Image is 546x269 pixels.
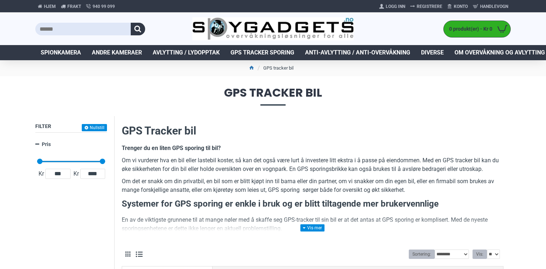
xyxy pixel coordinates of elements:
[41,48,81,57] span: Spionkamera
[408,1,445,12] a: Registrere
[192,17,354,41] img: SpyGadgets.no
[67,3,81,10] span: Frakt
[305,48,410,57] span: Anti-avlytting / Anti-overvåkning
[122,198,504,210] h3: Systemer for GPS sporing er enkle i bruk og er blitt tiltagende mer brukervennlige
[444,25,494,33] span: 0 produkt(er) - Kr 0
[386,3,405,10] span: Logg Inn
[421,48,444,57] span: Diverse
[300,45,416,60] a: Anti-avlytting / Anti-overvåkning
[35,138,107,151] a: Pris
[147,45,225,60] a: Avlytting / Lydopptak
[377,1,408,12] a: Logg Inn
[122,145,221,151] b: Trenger du en liten GPS sporing til bil?
[122,123,504,138] h2: GPS Tracker bil
[153,48,220,57] span: Avlytting / Lydopptak
[444,21,510,37] a: 0 produkt(er) - Kr 0
[473,250,487,259] label: Vis:
[92,48,142,57] span: Andre kameraer
[122,156,504,173] p: Om vi vurderer hva en bil eller lastebil koster, så kan det også være lurt å investere litt ekstr...
[72,169,80,178] span: Kr
[416,45,449,60] a: Diverse
[122,216,504,233] p: En av de viktigste grunnene til at mange nøler med å skaffe seg GPS-tracker til sin bil er at det...
[93,3,115,10] span: 940 99 099
[35,123,51,129] span: Filter
[231,48,294,57] span: GPS Tracker Sporing
[480,3,508,10] span: Handlevogn
[37,169,45,178] span: Kr
[470,1,511,12] a: Handlevogn
[82,124,107,131] button: Nullstill
[445,1,470,12] a: Konto
[44,3,56,10] span: Hjem
[409,250,435,259] label: Sortering:
[225,45,300,60] a: GPS Tracker Sporing
[454,3,468,10] span: Konto
[86,45,147,60] a: Andre kameraer
[122,177,504,194] p: Om det er snakk om din privatbil, en bil som er blitt kjøpt inn til barna eller din partner, om v...
[35,45,86,60] a: Spionkamera
[417,3,442,10] span: Registrere
[455,48,545,57] span: Om overvåkning og avlytting
[35,87,511,105] span: GPS tracker bil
